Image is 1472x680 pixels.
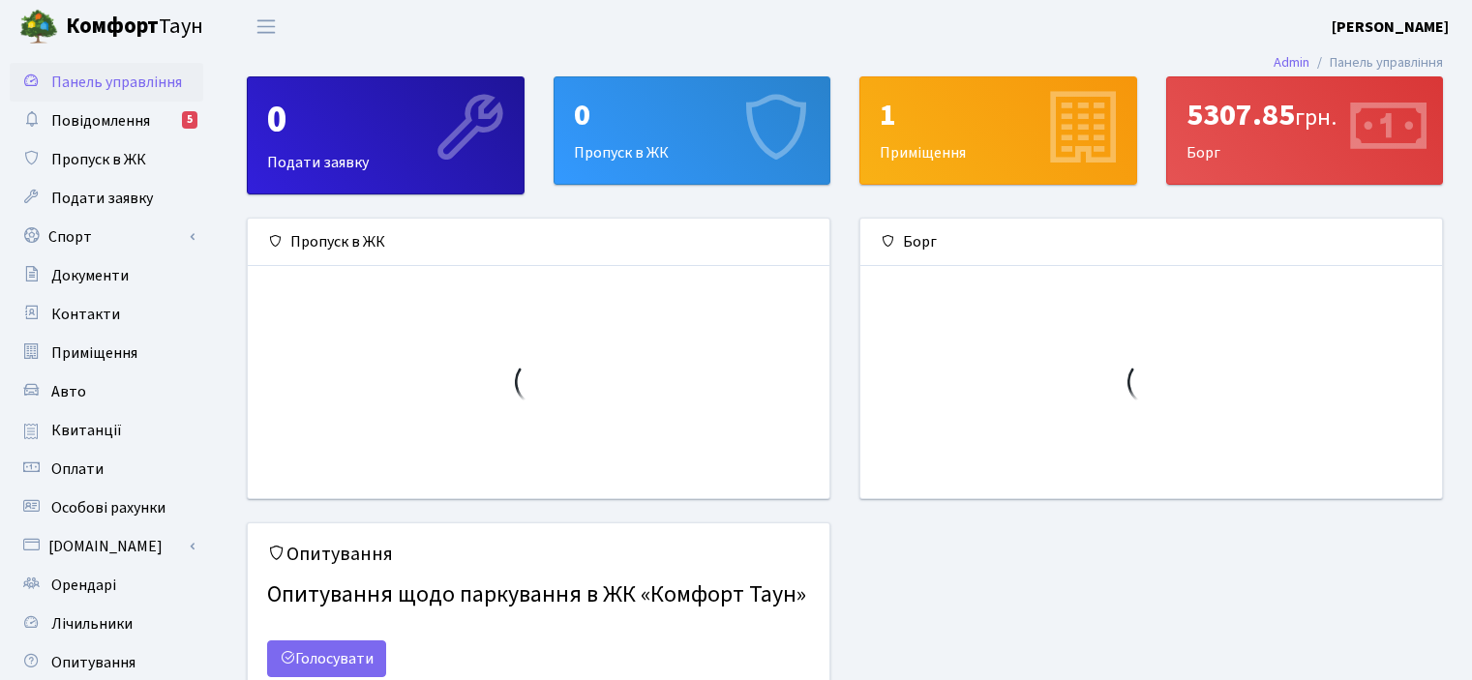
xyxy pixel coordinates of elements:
span: Приміщення [51,342,137,364]
span: Документи [51,265,129,286]
div: Борг [860,219,1442,266]
button: Переключити навігацію [242,11,290,43]
div: 0 [574,97,811,133]
span: Оплати [51,458,104,480]
span: Опитування [51,652,135,673]
span: Квитанції [51,420,122,441]
a: Повідомлення5 [10,102,203,140]
span: Таун [66,11,203,44]
div: 5307.85 [1187,97,1424,133]
a: Особові рахунки [10,488,203,527]
a: [DOMAIN_NAME] [10,527,203,566]
span: Авто [51,381,86,402]
a: Спорт [10,218,203,256]
a: Пропуск в ЖК [10,140,203,179]
a: Квитанції [10,411,203,450]
a: Голосувати [267,640,386,677]
span: Лічильники [51,613,133,635]
a: Подати заявку [10,179,203,218]
div: Пропуск в ЖК [555,77,830,184]
div: Подати заявку [248,77,524,193]
div: 5 [182,111,197,129]
img: logo.png [19,8,58,46]
a: Оплати [10,450,203,488]
li: Панель управління [1309,52,1443,74]
div: 0 [267,97,504,143]
h4: Опитування щодо паркування в ЖК «Комфорт Таун» [267,574,810,617]
span: Особові рахунки [51,497,165,518]
span: Пропуск в ЖК [51,149,146,170]
span: Подати заявку [51,188,153,209]
span: грн. [1295,101,1337,134]
a: 1Приміщення [859,76,1137,185]
nav: breadcrumb [1245,43,1472,83]
span: Контакти [51,304,120,325]
a: Документи [10,256,203,295]
span: Повідомлення [51,110,150,132]
div: Пропуск в ЖК [248,219,829,266]
b: Комфорт [66,11,159,42]
a: Лічильники [10,605,203,643]
a: Admin [1274,52,1309,73]
a: Контакти [10,295,203,334]
b: [PERSON_NAME] [1332,16,1449,38]
span: Орендарі [51,575,116,596]
h5: Опитування [267,543,810,566]
a: 0Подати заявку [247,76,525,194]
a: 0Пропуск в ЖК [554,76,831,185]
a: Панель управління [10,63,203,102]
a: Приміщення [10,334,203,372]
a: Орендарі [10,566,203,605]
a: [PERSON_NAME] [1332,15,1449,39]
span: Панель управління [51,72,182,93]
a: Авто [10,372,203,411]
div: Приміщення [860,77,1136,184]
div: 1 [880,97,1117,133]
div: Борг [1167,77,1443,184]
